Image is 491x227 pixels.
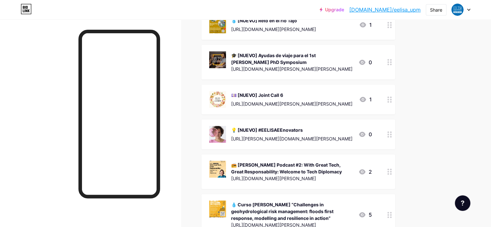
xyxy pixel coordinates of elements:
[349,6,421,14] a: [DOMAIN_NAME]/eelisa_upm
[209,161,226,178] img: 📻 EELISA Podcast #2: With Great Tech, Great Responsability: Welcome to Tech Diplomacy
[231,26,316,33] div: [URL][DOMAIN_NAME][PERSON_NAME]
[209,126,226,143] img: 💡 [NUEVO] #EELISAEEnovators
[358,58,372,66] div: 0
[231,92,353,98] div: 💷 [NUEVO] Joint Call 6
[359,21,372,29] div: 1
[231,127,353,133] div: 💡 [NUEVO] #EELISAEEnovators
[231,161,353,175] div: 📻 [PERSON_NAME] Podcast #2: With Great Tech, Great Responsability: Welcome to Tech Diplomacy
[231,17,316,24] div: 💧 [NUEVO] Reto en el río Tajo
[359,96,372,103] div: 1
[231,201,353,222] div: 💧 Curso [PERSON_NAME] “Challenges in geohydrological risk management: floods first response, mode...
[231,66,353,72] div: [URL][DOMAIN_NAME][PERSON_NAME][PERSON_NAME]
[451,4,464,16] img: eelisa_upm
[231,175,353,182] div: [URL][DOMAIN_NAME][PERSON_NAME]
[209,91,226,108] img: 💷 [NUEVO] Joint Call 6
[231,100,353,107] div: [URL][DOMAIN_NAME][PERSON_NAME][PERSON_NAME]
[209,201,226,217] img: 💧 Curso EELISA “Challenges in geohydrological risk management: floods first response, modelling a...
[320,7,344,12] a: Upgrade
[358,130,372,138] div: 0
[358,168,372,176] div: 2
[209,51,226,68] img: 🎓 [NUEVO] Ayudas de viaje para el 1st EELISA PhD Symposium
[430,6,442,13] div: Share
[209,16,226,33] img: 💧 [NUEVO] Reto en el río Tajo
[231,135,353,142] div: [URL][PERSON_NAME][DOMAIN_NAME][PERSON_NAME]
[358,211,372,219] div: 5
[231,52,353,66] div: 🎓 [NUEVO] Ayudas de viaje para el 1st [PERSON_NAME] PhD Symposium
